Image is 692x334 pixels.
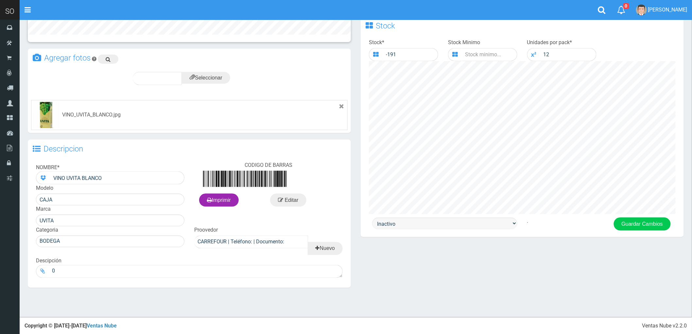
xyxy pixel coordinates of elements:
label: Stock Minimo [448,39,480,46]
button: Guardar Cambios [614,218,671,231]
input: Stock minimo... [462,48,517,61]
img: VINO_UVITA_BLANCO.jpg [33,102,59,128]
textarea: 0 [49,265,343,278]
img: User Image [636,5,647,15]
img: AAAA [200,171,290,187]
label: Proovedor [194,226,218,234]
input: Escribe modelo... [36,215,184,226]
label: Stock [369,39,384,46]
span: 0 [623,3,629,9]
h3: Descripcion [43,145,83,153]
span: Seleccionar [190,75,222,80]
a: Imprimir [199,194,239,207]
label: Categoria [36,226,58,234]
label: Unidades por pack [527,39,572,46]
label: Modelo [36,185,53,192]
label: CODIGO DE BARRAS [245,162,292,169]
input: Escribe nombre... [36,236,184,247]
label: Marca [36,205,51,213]
input: Escribe modelo... [36,194,184,205]
input: Escribe nombre... [194,236,308,249]
span: Editar [285,197,299,203]
strong: Copyright © [DATE]-[DATE] [25,323,117,329]
a: Nuevo [308,242,343,255]
h3: Stock [376,22,395,30]
label: NOMBRE [36,162,60,171]
a: Editar [270,194,306,207]
input: Escribe el Nombre del producto... [50,171,184,185]
a: Ventas Nube [87,323,117,329]
div: Ventas Nube v2.2.0 [642,323,687,330]
span: . [527,218,528,224]
span: [PERSON_NAME] [648,7,687,13]
label: Descipción [36,255,61,265]
div: VINO_UVITA_BLANCO.jpg [62,111,121,119]
input: 1 [540,48,597,61]
a: Buscar imagen en google [98,55,118,64]
input: Stock total... [383,48,438,61]
h3: Agregar fotos [44,54,91,62]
